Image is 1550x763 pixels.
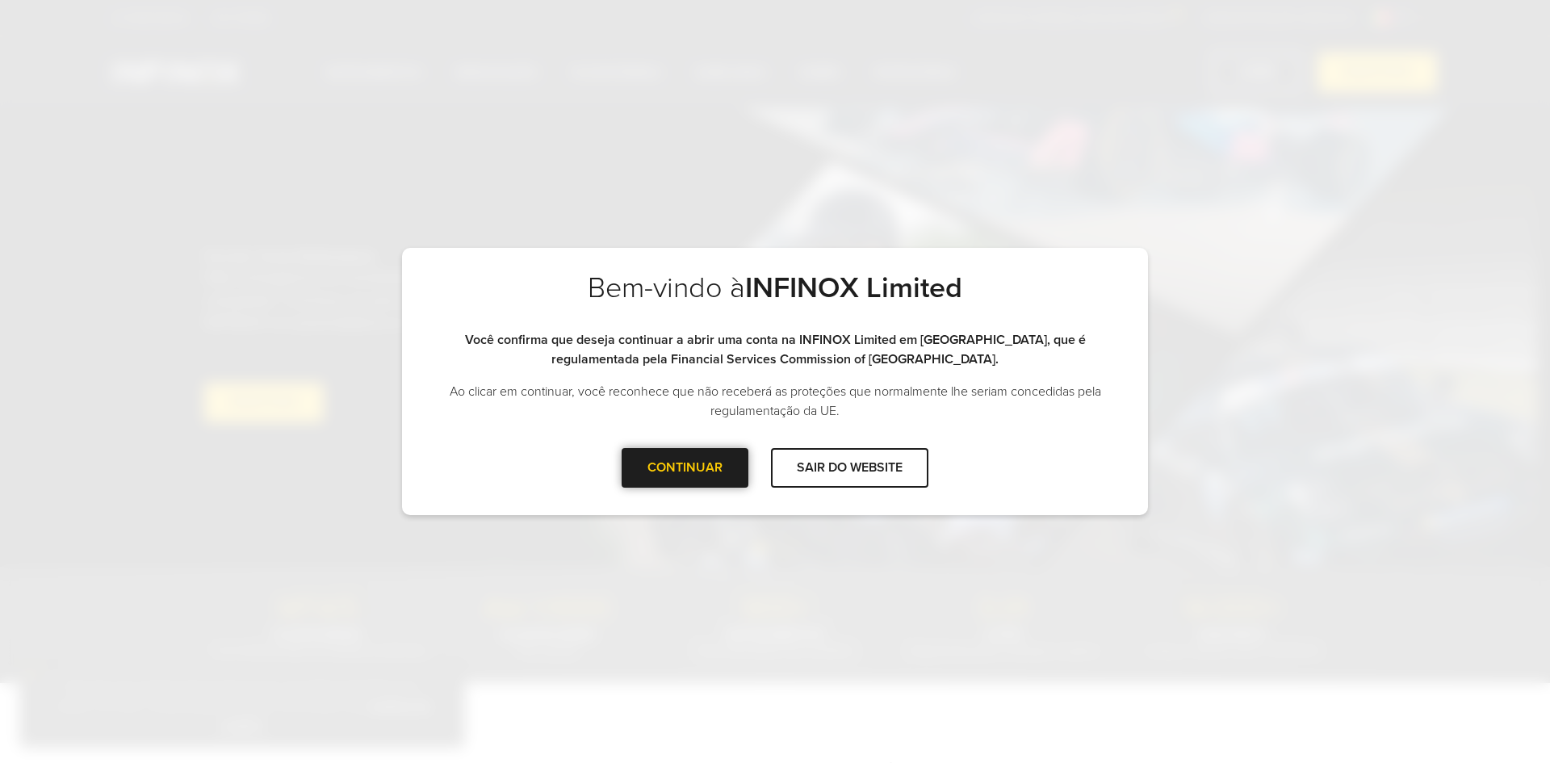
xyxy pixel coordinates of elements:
[622,448,748,488] div: CONTINUAR
[434,382,1116,421] p: Ao clicar em continuar, você reconhece que não receberá as proteções que normalmente lhe seriam c...
[465,332,1086,367] strong: Você confirma que deseja continuar a abrir uma conta na INFINOX Limited em [GEOGRAPHIC_DATA], que...
[434,270,1116,330] h2: Bem-vindo à
[771,448,928,488] div: SAIR DO WEBSITE
[745,270,962,305] strong: INFINOX Limited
